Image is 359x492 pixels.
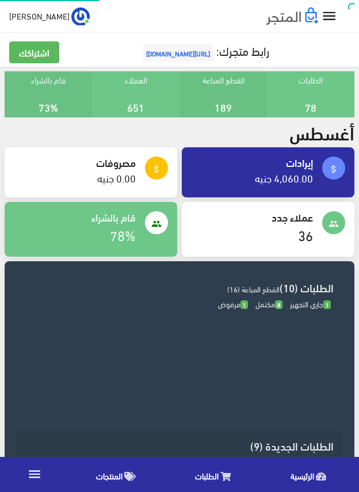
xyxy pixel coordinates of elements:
a: المنتجات [69,460,169,489]
i:  [321,8,338,25]
i:  [27,467,42,482]
i: people [329,219,339,229]
i: attach_money [151,164,162,174]
a: الطلبات [169,460,264,489]
span: [URL][DOMAIN_NAME] [143,44,213,62]
span: 8 [275,300,282,309]
h3: الطلبات (10) [25,282,334,293]
span: الطلبات [195,468,219,483]
span: [PERSON_NAME] [9,9,70,23]
h4: عملاء جدد [191,211,313,223]
h4: مصروفات [14,157,136,168]
a: رابط متجرك:[URL][DOMAIN_NAME] [140,40,269,61]
div: قام بالشراء [5,71,92,117]
div: القطع المباعة [179,71,267,117]
span: 1 [323,300,331,309]
a: 73% [39,97,58,116]
h2: أغسطس [289,122,354,142]
i: attach_money [329,164,339,174]
h4: إيرادات [191,157,313,168]
span: جاري التجهيز [290,297,331,311]
img: ... [71,7,90,26]
a: 78 [305,97,316,116]
a: الرئيسية [263,460,359,489]
h3: الطلبات الجديدة (9) [25,440,334,451]
span: المنتجات [96,468,123,483]
a: 36 [298,222,313,247]
h4: قام بالشراء [14,211,136,223]
a: 189 [215,97,232,116]
span: الرئيسية [291,468,314,483]
span: القطع المباعة (16) [227,282,280,296]
a: 0.00 جنيه [97,168,136,187]
img: . [266,7,318,25]
div: الطلبات [267,71,354,117]
span: مكتمل [255,297,282,311]
a: 651 [127,97,144,116]
a: اشتراكك [9,41,59,63]
div: العملاء [92,71,179,117]
span: مرفوض [218,297,248,311]
a: 78% [110,222,136,247]
a: 4,060.00 جنيه [255,168,313,187]
i: people [151,219,162,229]
a: ... [PERSON_NAME] [9,7,90,25]
span: 1 [240,300,248,309]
